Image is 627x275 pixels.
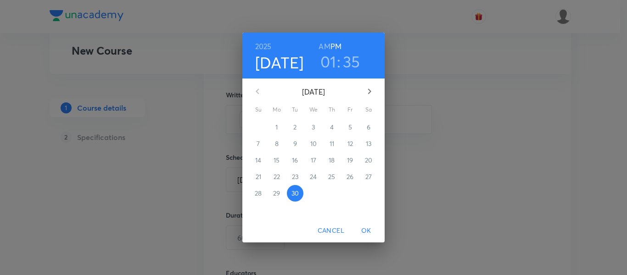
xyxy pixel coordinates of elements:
[255,40,272,53] button: 2025
[337,52,341,71] h3: :
[342,105,358,114] span: Fr
[318,225,344,236] span: Cancel
[269,105,285,114] span: Mo
[355,225,377,236] span: OK
[291,189,299,198] p: 30
[319,40,330,53] button: AM
[320,52,336,71] button: 01
[352,222,381,239] button: OK
[269,86,358,97] p: [DATE]
[330,40,341,53] button: PM
[360,105,377,114] span: Sa
[287,105,303,114] span: Tu
[255,53,304,72] button: [DATE]
[314,222,348,239] button: Cancel
[287,185,303,202] button: 30
[324,105,340,114] span: Th
[305,105,322,114] span: We
[343,52,360,71] button: 35
[250,105,267,114] span: Su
